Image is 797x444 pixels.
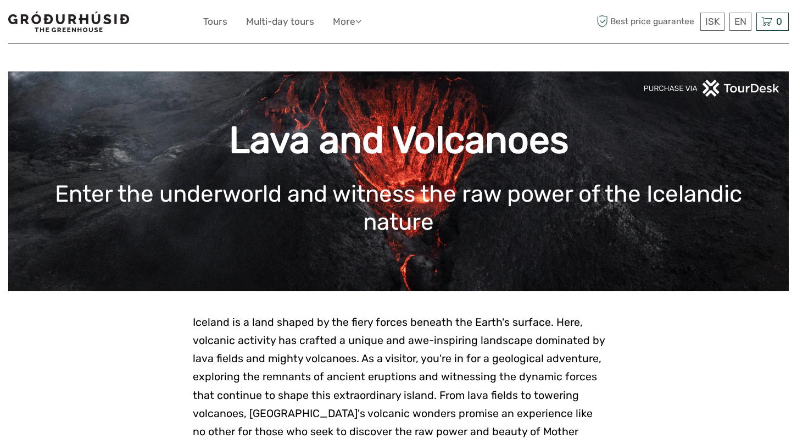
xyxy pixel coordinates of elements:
[643,80,781,97] img: PurchaseViaTourDeskwhite.png
[8,12,129,32] img: 1578-341a38b5-ce05-4595-9f3d-b8aa3718a0b3_logo_small.jpg
[333,14,361,30] a: More
[25,180,772,236] h1: Enter the underworld and witness the raw power of the Icelandic nature
[729,13,751,31] div: EN
[246,14,314,30] a: Multi-day tours
[705,16,720,27] span: ISK
[594,13,698,31] span: Best price guarantee
[203,14,227,30] a: Tours
[25,118,772,163] h1: Lava and Volcanoes
[774,16,784,27] span: 0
